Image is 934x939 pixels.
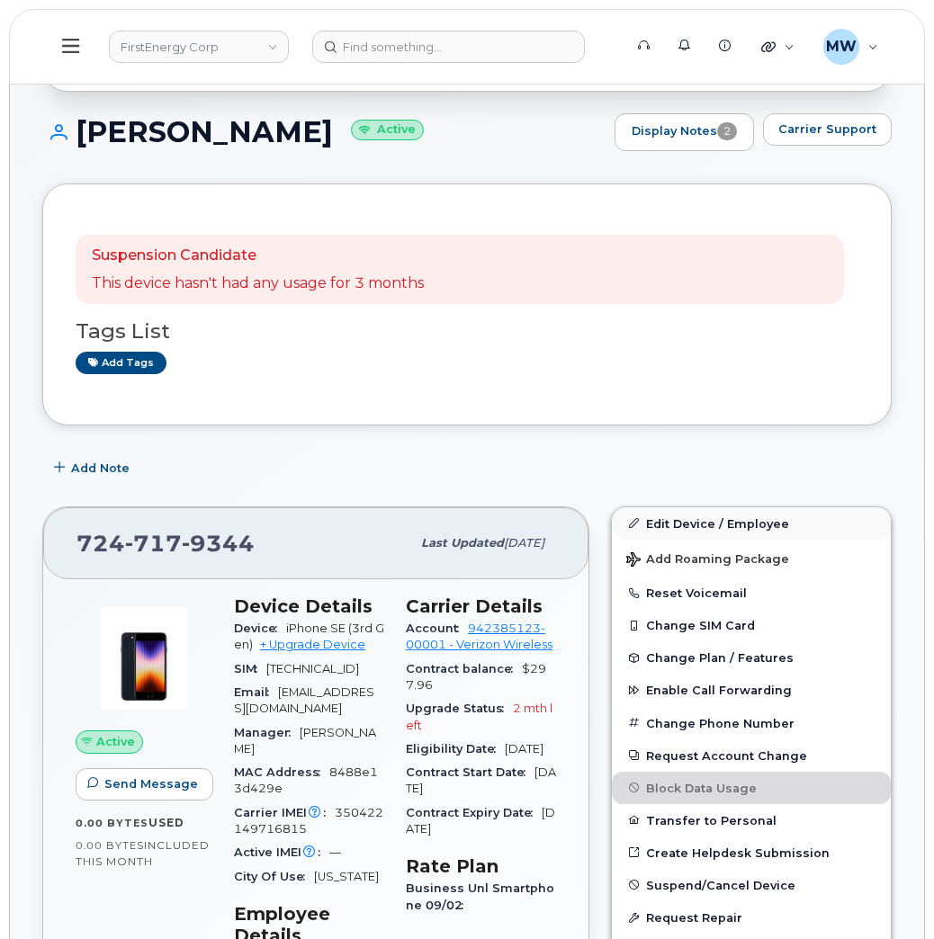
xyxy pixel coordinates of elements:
[406,622,468,635] span: Account
[612,869,891,901] button: Suspend/Cancel Device
[76,352,166,374] a: Add tags
[612,641,891,674] button: Change Plan / Features
[314,870,379,883] span: [US_STATE]
[615,113,754,151] a: Display Notes2
[76,768,213,800] button: Send Message
[351,120,424,140] small: Active
[96,733,135,750] span: Active
[406,806,555,836] span: [DATE]
[234,595,384,617] h3: Device Details
[266,662,359,675] span: [TECHNICAL_ID]
[234,726,300,739] span: Manager
[646,651,794,665] span: Change Plan / Features
[234,685,374,715] span: [EMAIL_ADDRESS][DOMAIN_NAME]
[406,702,513,715] span: Upgrade Status
[406,742,505,756] span: Eligibility Date
[104,775,198,792] span: Send Message
[92,273,424,294] p: This device hasn't had any usage for 3 months
[612,836,891,869] a: Create Helpdesk Submission
[612,707,891,739] button: Change Phone Number
[406,855,556,877] h3: Rate Plan
[612,739,891,772] button: Request Account Change
[646,684,792,697] span: Enable Call Forwarding
[234,845,329,859] span: Active IMEI
[234,726,376,756] span: [PERSON_NAME]
[76,320,858,343] h3: Tags List
[612,609,891,641] button: Change SIM Card
[504,536,544,550] span: [DATE]
[612,901,891,934] button: Request Repair
[856,861,921,926] iframe: Messenger Launcher
[612,577,891,609] button: Reset Voicemail
[234,622,286,635] span: Device
[234,765,329,779] span: MAC Address
[234,806,335,819] span: Carrier IMEI
[406,702,552,731] span: 2 mth left
[260,638,365,651] a: + Upgrade Device
[234,662,266,675] span: SIM
[90,604,198,712] img: image20231002-3703462-1angbar.jpeg
[505,742,543,756] span: [DATE]
[182,530,255,557] span: 9344
[234,806,383,836] span: 350422149716815
[826,36,857,58] span: MW
[42,452,145,485] button: Add Note
[749,29,807,65] div: Quicklinks
[406,595,556,617] h3: Carrier Details
[612,540,891,577] button: Add Roaming Package
[612,772,891,804] button: Block Data Usage
[234,622,384,651] span: iPhone SE (3rd Gen)
[406,881,554,911] span: Business Unl Smartphone 09/02
[717,122,737,140] span: 2
[406,662,522,675] span: Contract balance
[646,878,795,891] span: Suspend/Cancel Device
[811,29,891,65] div: Marissa Weiss
[421,536,504,550] span: Last updated
[42,116,606,148] h1: [PERSON_NAME]
[406,622,552,651] a: 942385123-00001 - Verizon Wireless
[329,845,341,859] span: —
[626,552,789,569] span: Add Roaming Package
[71,460,130,477] span: Add Note
[76,839,144,852] span: 0.00 Bytes
[148,816,184,829] span: used
[109,31,289,63] a: FirstEnergy Corp
[406,662,546,692] span: $297.96
[312,31,585,63] input: Find something...
[612,674,891,706] button: Enable Call Forwarding
[763,113,892,146] button: Carrier Support
[406,806,542,819] span: Contract Expiry Date
[76,817,148,829] span: 0.00 Bytes
[234,870,314,883] span: City Of Use
[778,121,876,138] span: Carrier Support
[92,246,424,266] p: Suspension Candidate
[234,685,278,699] span: Email
[612,804,891,836] button: Transfer to Personal
[612,507,891,540] a: Edit Device / Employee
[76,530,255,557] span: 724
[406,765,534,779] span: Contract Start Date
[125,530,182,557] span: 717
